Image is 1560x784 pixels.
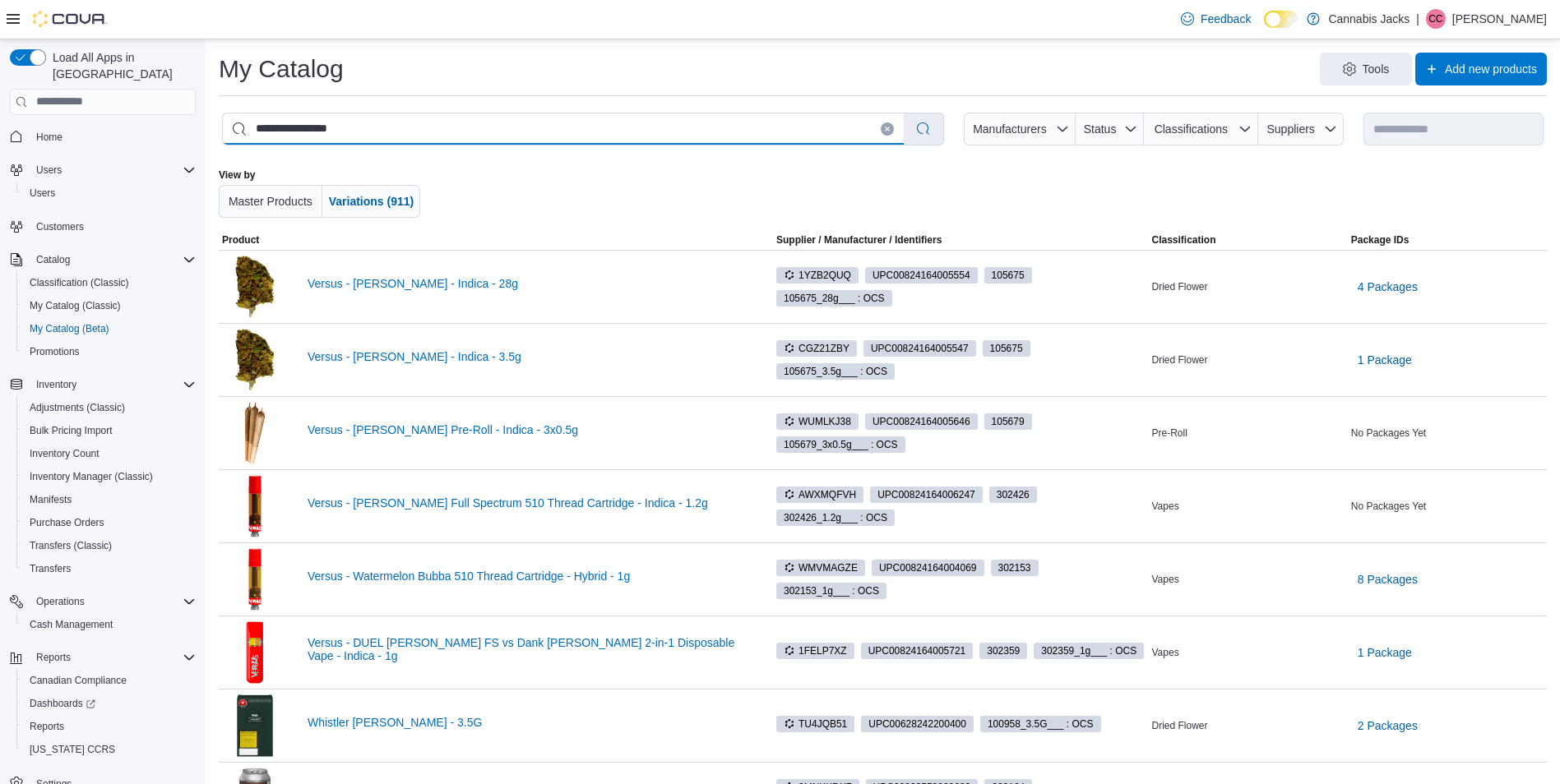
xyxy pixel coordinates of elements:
[863,340,976,357] span: UPC00824164005547
[36,378,76,391] span: Inventory
[16,317,202,340] button: My Catalog (Beta)
[16,465,202,488] button: Inventory Manager (Classic)
[1351,563,1424,596] button: 8 Packages
[30,697,95,710] span: Dashboards
[1258,113,1344,145] button: Suppliers
[30,187,55,200] span: Users
[23,490,196,510] span: Manifests
[16,669,202,692] button: Canadian Compliance
[30,562,71,575] span: Transfers
[1363,61,1390,77] span: Tools
[987,643,1020,658] span: 302359
[222,473,288,539] img: Versus - Bubba Kush Full Spectrum 510 Thread Cartridge - Indica - 1.2g
[1351,344,1419,376] button: 1 Package
[776,340,857,357] span: CGZ21ZBY
[30,160,196,180] span: Users
[23,296,127,316] a: My Catalog (Classic)
[23,183,62,203] a: Users
[973,122,1046,136] span: Manufacturers
[1452,9,1547,29] p: [PERSON_NAME]
[23,717,71,736] a: Reports
[308,716,747,729] a: Whistler [PERSON_NAME] - 3.5G
[219,185,322,218] button: Master Products
[784,291,885,306] span: 105675_28g___ : OCS
[23,671,133,690] a: Canadian Compliance
[30,720,64,733] span: Reports
[30,401,125,414] span: Adjustments (Classic)
[30,539,112,552] span: Transfers (Classic)
[861,643,974,659] span: UPC00824164005721
[1266,122,1314,136] span: Suppliers
[998,560,1031,575] span: 302153
[219,168,255,182] label: View by
[1174,2,1257,35] a: Feedback
[23,319,116,339] a: My Catalog (Beta)
[30,470,153,483] span: Inventory Manager (Classic)
[23,296,196,316] span: My Catalog (Classic)
[1149,277,1348,297] div: Dried Flower
[1084,122,1117,136] span: Status
[1201,11,1251,27] span: Feedback
[1351,636,1419,669] button: 1 Package
[1149,350,1348,370] div: Dried Flower
[30,447,100,460] span: Inventory Count
[30,743,115,756] span: [US_STATE] CCRS
[23,421,119,440] a: Bulk Pricing Import
[776,487,863,503] span: AWXMQFVH
[23,342,86,362] a: Promotions
[16,715,202,738] button: Reports
[776,560,865,576] span: WMVMAGZE
[222,693,288,759] img: Whistler Bubba Kush - 3.5G
[23,444,106,463] a: Inventory Count
[30,618,113,631] span: Cash Management
[16,182,202,205] button: Users
[23,342,196,362] span: Promotions
[16,557,202,580] button: Transfers
[1149,496,1348,516] div: Vapes
[23,615,119,634] a: Cash Management
[1041,643,1136,658] span: 302359_1g___ : OCS
[308,277,747,290] a: Versus - [PERSON_NAME] - Indica - 28g
[1348,496,1547,516] div: No Packages Yet
[1351,270,1424,303] button: 4 Packages
[16,396,202,419] button: Adjustments (Classic)
[308,570,747,583] a: Versus - Watermelon Bubba 510 Thread Cartridge - Hybrid - 1g
[1149,423,1348,443] div: Pre-Roll
[23,694,196,713] span: Dashboards
[30,299,121,312] span: My Catalog (Classic)
[16,613,202,636] button: Cash Management
[30,493,72,506] span: Manifests
[3,590,202,613] button: Operations
[1320,53,1412,85] button: Tools
[784,268,851,283] span: 1YZB2QUQ
[30,592,196,611] span: Operations
[33,11,107,27] img: Cova
[868,643,966,658] span: UPC 00824164005721
[776,716,854,732] span: TU4JQB51
[1155,122,1228,136] span: Classifications
[16,488,202,511] button: Manifests
[23,740,122,759] a: [US_STATE] CCRS
[1264,11,1298,28] input: Dark Mode
[23,671,196,690] span: Canadian Compliance
[997,487,1030,502] span: 302426
[3,125,202,149] button: Home
[23,490,78,510] a: Manifests
[1358,571,1418,588] span: 8 Packages
[30,160,68,180] button: Users
[979,643,1027,659] span: 302359
[23,398,132,417] a: Adjustments (Classic)
[23,694,102,713] a: Dashboards
[992,268,1025,283] span: 105675
[872,560,984,576] span: UPC00824164004069
[222,233,259,247] span: Product
[23,740,196,759] span: Washington CCRS
[964,113,1076,145] button: Manufacturers
[1144,113,1258,145] button: Classifications
[23,717,196,736] span: Reports
[989,487,1037,503] span: 302426
[776,363,895,380] span: 105675_3.5g___ : OCS
[23,273,196,293] span: Classification (Classic)
[222,546,288,612] img: Versus - Watermelon Bubba 510 Thread Cartridge - Hybrid - 1g
[23,183,196,203] span: Users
